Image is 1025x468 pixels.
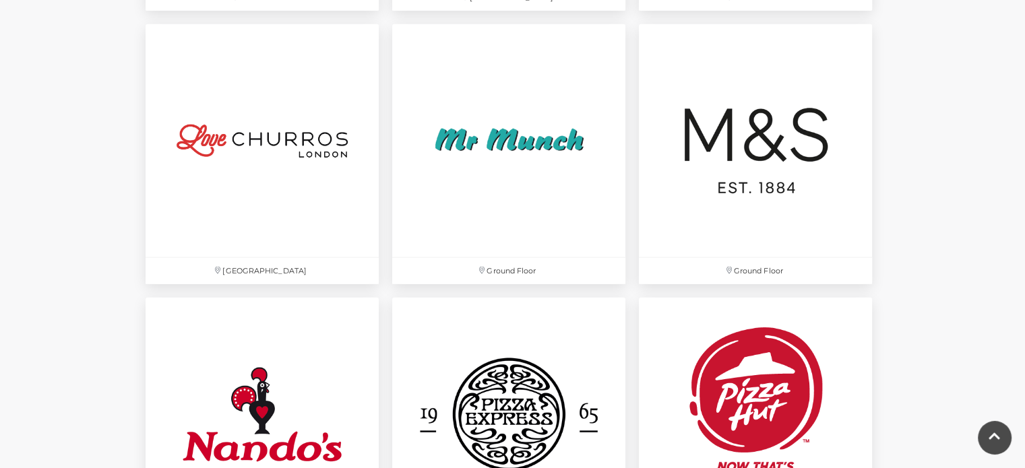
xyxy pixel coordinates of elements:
[146,258,379,284] p: [GEOGRAPHIC_DATA]
[639,258,872,284] p: Ground Floor
[385,18,632,291] a: Ground Floor
[632,18,879,291] a: Ground Floor
[392,258,625,284] p: Ground Floor
[139,18,385,291] a: [GEOGRAPHIC_DATA]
